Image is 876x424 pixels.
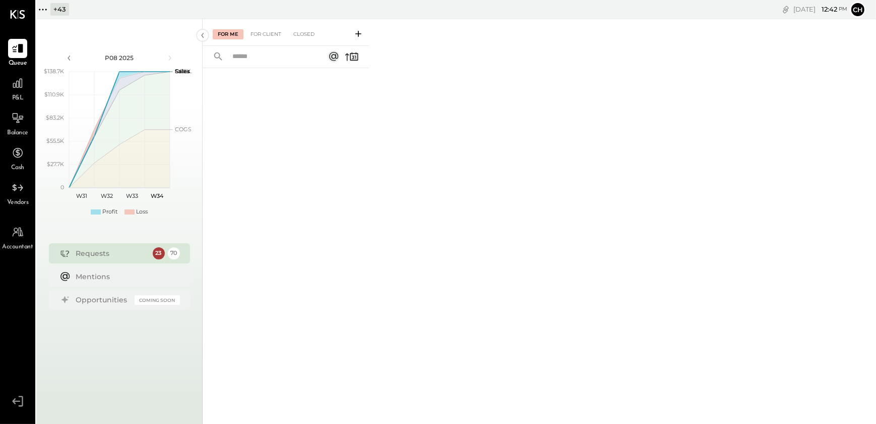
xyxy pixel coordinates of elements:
[153,247,165,259] div: 23
[1,143,35,173] a: Cash
[1,39,35,68] a: Queue
[136,208,148,216] div: Loss
[175,126,192,133] text: COGS
[76,295,130,305] div: Opportunities
[76,192,87,199] text: W31
[126,192,138,199] text: W33
[213,29,243,39] div: For Me
[76,272,175,282] div: Mentions
[46,137,64,144] text: $55.5K
[168,247,180,259] div: 70
[11,164,24,173] span: Cash
[76,248,148,258] div: Requests
[175,68,190,75] text: Sales
[7,129,28,138] span: Balance
[1,223,35,252] a: Accountant
[781,4,791,15] div: copy link
[135,295,180,305] div: Coming Soon
[46,114,64,121] text: $83.2K
[1,74,35,103] a: P&L
[60,184,64,191] text: 0
[1,178,35,207] a: Vendors
[850,2,866,18] button: Ch
[101,192,113,199] text: W32
[77,54,162,62] div: P08 2025
[44,68,64,75] text: $138.7K
[44,91,64,98] text: $110.9K
[793,5,847,14] div: [DATE]
[9,59,27,68] span: Queue
[288,29,320,39] div: Closed
[151,192,164,199] text: W34
[3,243,33,252] span: Accountant
[50,3,69,16] div: + 43
[102,208,117,216] div: Profit
[1,109,35,138] a: Balance
[7,198,29,207] span: Vendors
[12,94,24,103] span: P&L
[47,161,64,168] text: $27.7K
[245,29,286,39] div: For Client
